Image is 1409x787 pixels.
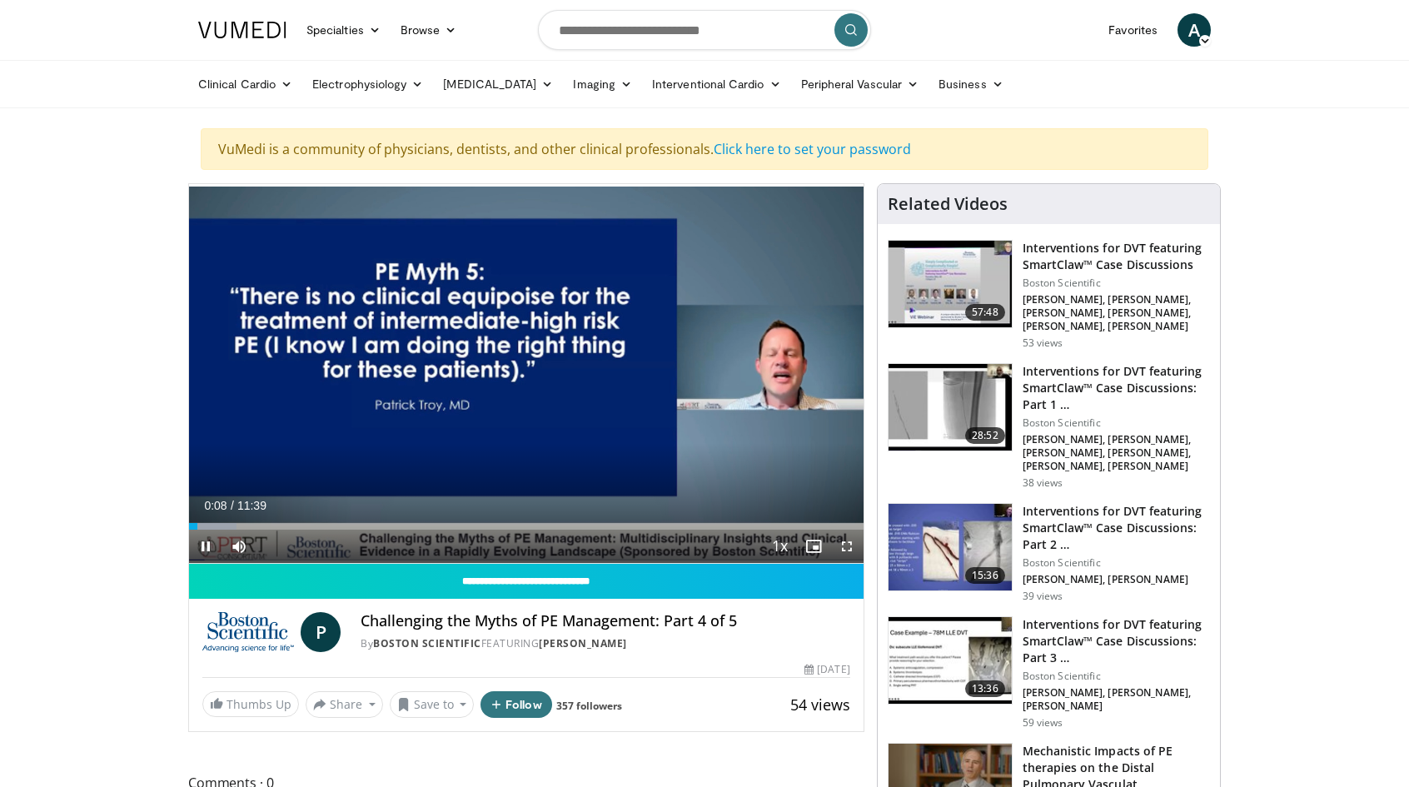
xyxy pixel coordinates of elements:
[1023,433,1210,473] p: [PERSON_NAME], [PERSON_NAME], [PERSON_NAME], [PERSON_NAME], [PERSON_NAME], [PERSON_NAME]
[965,427,1005,444] span: 28:52
[889,504,1012,590] img: c9201aff-c63c-4c30-aa18-61314b7b000e.150x105_q85_crop-smart_upscale.jpg
[189,530,222,563] button: Pause
[563,67,642,101] a: Imaging
[188,67,302,101] a: Clinical Cardio
[965,567,1005,584] span: 15:36
[888,363,1210,490] a: 28:52 Interventions for DVT featuring SmartClaw™ Case Discussions: Part 1 … Boston Scientific [PE...
[198,22,286,38] img: VuMedi Logo
[889,617,1012,704] img: c7c8053f-07ab-4f92-a446-8a4fb167e281.150x105_q85_crop-smart_upscale.jpg
[204,499,227,512] span: 0:08
[965,680,1005,697] span: 13:36
[302,67,433,101] a: Electrophysiology
[390,691,475,718] button: Save to
[830,530,864,563] button: Fullscreen
[1023,293,1210,333] p: [PERSON_NAME], [PERSON_NAME], [PERSON_NAME], [PERSON_NAME], [PERSON_NAME], [PERSON_NAME]
[889,241,1012,327] img: f80d5c17-e695-4770-8d66-805e03df8342.150x105_q85_crop-smart_upscale.jpg
[888,616,1210,730] a: 13:36 Interventions for DVT featuring SmartClaw™ Case Discussions: Part 3 … Boston Scientific [PE...
[480,691,552,718] button: Follow
[888,240,1210,350] a: 57:48 Interventions for DVT featuring SmartClaw™ Case Discussions Boston Scientific [PERSON_NAME]...
[1023,276,1210,290] p: Boston Scientific
[1023,590,1063,603] p: 39 views
[539,636,627,650] a: [PERSON_NAME]
[222,530,256,563] button: Mute
[1023,503,1210,553] h3: Interventions for DVT featuring SmartClaw™ Case Discussions: Part 2 …
[889,364,1012,451] img: 8e34a565-0f1f-4312-bf6d-12e5c78bba72.150x105_q85_crop-smart_upscale.jpg
[797,530,830,563] button: Enable picture-in-picture mode
[301,612,341,652] a: P
[231,499,234,512] span: /
[189,523,864,530] div: Progress Bar
[373,636,481,650] a: Boston Scientific
[929,67,1013,101] a: Business
[791,67,929,101] a: Peripheral Vascular
[1023,476,1063,490] p: 38 views
[965,304,1005,321] span: 57:48
[201,128,1208,170] div: VuMedi is a community of physicians, dentists, and other clinical professionals.
[1023,573,1210,586] p: [PERSON_NAME], [PERSON_NAME]
[189,184,864,564] video-js: Video Player
[237,499,266,512] span: 11:39
[1023,670,1210,683] p: Boston Scientific
[1023,616,1210,666] h3: Interventions for DVT featuring SmartClaw™ Case Discussions: Part 3 …
[1023,556,1210,570] p: Boston Scientific
[391,13,467,47] a: Browse
[804,662,849,677] div: [DATE]
[888,194,1008,214] h4: Related Videos
[790,695,850,715] span: 54 views
[1098,13,1168,47] a: Favorites
[1023,336,1063,350] p: 53 views
[361,636,849,651] div: By FEATURING
[1023,416,1210,430] p: Boston Scientific
[556,699,622,713] a: 357 followers
[714,140,911,158] a: Click here to set your password
[202,691,299,717] a: Thumbs Up
[764,530,797,563] button: Playback Rate
[306,691,383,718] button: Share
[1023,686,1210,713] p: [PERSON_NAME], [PERSON_NAME], [PERSON_NAME]
[1177,13,1211,47] a: A
[1023,240,1210,273] h3: Interventions for DVT featuring SmartClaw™ Case Discussions
[202,612,294,652] img: Boston Scientific
[1023,716,1063,730] p: 59 views
[538,10,871,50] input: Search topics, interventions
[433,67,563,101] a: [MEDICAL_DATA]
[642,67,791,101] a: Interventional Cardio
[888,503,1210,603] a: 15:36 Interventions for DVT featuring SmartClaw™ Case Discussions: Part 2 … Boston Scientific [PE...
[1023,363,1210,413] h3: Interventions for DVT featuring SmartClaw™ Case Discussions: Part 1 …
[361,612,849,630] h4: Challenging the Myths of PE Management: Part 4 of 5
[296,13,391,47] a: Specialties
